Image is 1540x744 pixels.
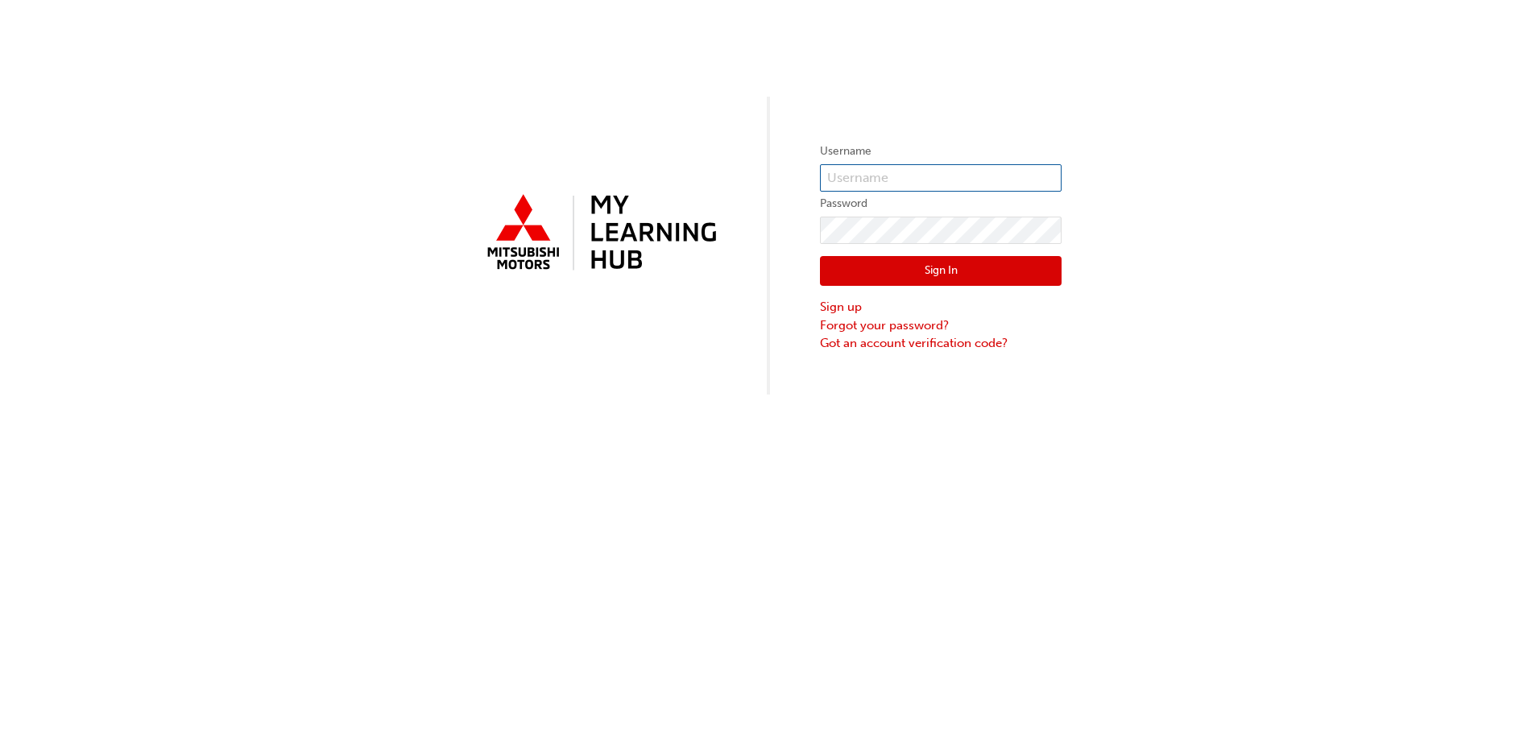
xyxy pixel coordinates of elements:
a: Got an account verification code? [820,334,1062,353]
input: Username [820,164,1062,192]
a: Sign up [820,298,1062,316]
label: Username [820,142,1062,161]
label: Password [820,194,1062,213]
button: Sign In [820,256,1062,287]
img: mmal [478,188,720,279]
a: Forgot your password? [820,316,1062,335]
